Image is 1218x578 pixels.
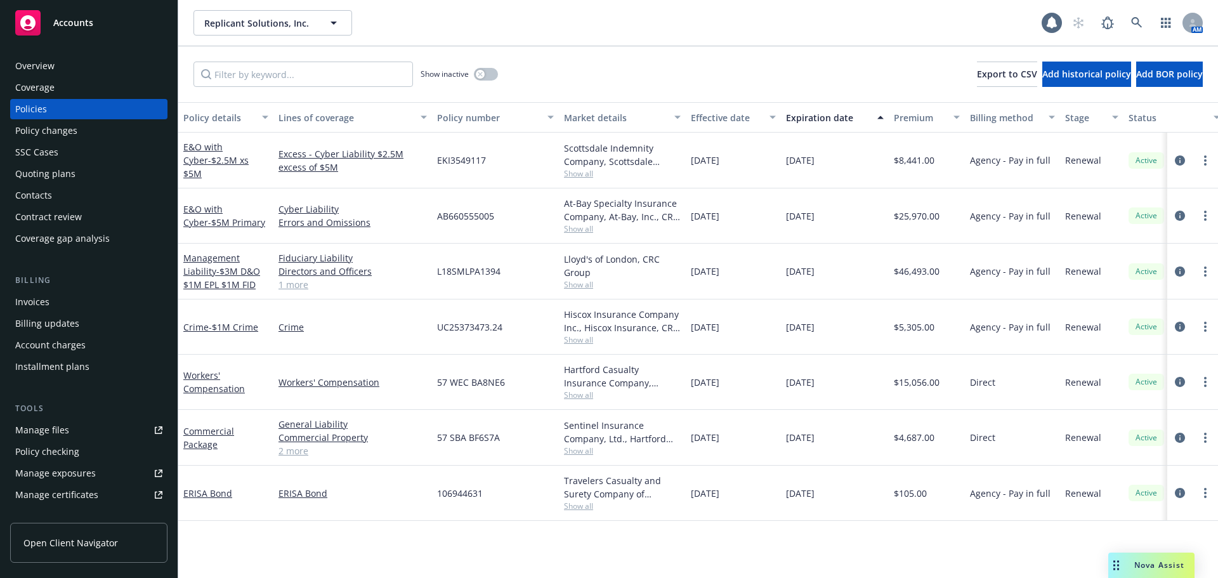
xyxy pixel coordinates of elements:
span: Renewal [1065,487,1101,500]
a: more [1198,208,1213,223]
a: more [1198,153,1213,168]
span: Active [1134,432,1159,443]
button: Premium [889,102,965,133]
span: Show inactive [421,69,469,79]
input: Filter by keyword... [193,62,413,87]
span: Direct [970,376,995,389]
div: Policies [15,99,47,119]
button: Expiration date [781,102,889,133]
span: $4,687.00 [894,431,934,444]
span: $105.00 [894,487,927,500]
span: 106944631 [437,487,483,500]
div: Hartford Casualty Insurance Company, Hartford Insurance Group [564,363,681,390]
span: Active [1134,210,1159,221]
button: Replicant Solutions, Inc. [193,10,352,36]
span: Active [1134,155,1159,166]
a: Commercial Package [183,425,234,450]
a: Report a Bug [1095,10,1120,36]
span: Renewal [1065,209,1101,223]
a: circleInformation [1172,374,1188,390]
a: Management Liability [183,252,260,291]
a: Billing updates [10,313,167,334]
span: EKI3549117 [437,154,486,167]
a: more [1198,374,1213,390]
div: Manage certificates [15,485,98,505]
span: Agency - Pay in full [970,154,1051,167]
div: Coverage gap analysis [15,228,110,249]
div: Quoting plans [15,164,75,184]
button: Export to CSV [977,62,1037,87]
div: Account charges [15,335,86,355]
a: circleInformation [1172,430,1188,445]
span: - $3M D&O $1M EPL $1M FID [183,265,260,291]
span: $15,056.00 [894,376,940,389]
span: Show all [564,445,681,456]
span: [DATE] [786,154,815,167]
span: Agency - Pay in full [970,209,1051,223]
div: Scottsdale Indemnity Company, Scottsdale Insurance Company (Nationwide), CRC Group [564,141,681,168]
div: Policy checking [15,442,79,462]
span: - $5M Primary [208,216,265,228]
div: Tools [10,402,167,415]
span: $25,970.00 [894,209,940,223]
div: Hiscox Insurance Company Inc., Hiscox Insurance, CRC Group [564,308,681,334]
a: E&O with Cyber [183,203,265,228]
span: Show all [564,501,681,511]
span: [DATE] [691,431,719,444]
span: Show all [564,223,681,234]
a: 2 more [278,444,427,457]
div: Coverage [15,77,55,98]
div: Policy number [437,111,540,124]
span: Renewal [1065,376,1101,389]
a: E&O with Cyber [183,141,249,180]
span: Accounts [53,18,93,28]
button: Market details [559,102,686,133]
button: Add historical policy [1042,62,1131,87]
a: more [1198,485,1213,501]
a: Contract review [10,207,167,227]
span: Renewal [1065,154,1101,167]
span: [DATE] [786,376,815,389]
a: Start snowing [1066,10,1091,36]
a: Crime [183,321,258,333]
span: $5,305.00 [894,320,934,334]
a: circleInformation [1172,319,1188,334]
span: 57 SBA BF6S7A [437,431,500,444]
a: Accounts [10,5,167,41]
button: Lines of coverage [273,102,432,133]
span: Renewal [1065,265,1101,278]
span: Show all [564,168,681,179]
span: Nova Assist [1134,560,1184,570]
div: Installment plans [15,357,89,377]
span: Show all [564,334,681,345]
span: Active [1134,266,1159,277]
span: [DATE] [691,209,719,223]
a: Directors and Officers [278,265,427,278]
div: At-Bay Specialty Insurance Company, At-Bay, Inc., CRC Group [564,197,681,223]
span: [DATE] [691,320,719,334]
span: $8,441.00 [894,154,934,167]
a: circleInformation [1172,208,1188,223]
a: Contacts [10,185,167,206]
div: Market details [564,111,667,124]
a: Policies [10,99,167,119]
div: Effective date [691,111,762,124]
span: Show all [564,390,681,400]
div: Billing method [970,111,1041,124]
button: Billing method [965,102,1060,133]
div: Invoices [15,292,49,312]
div: Manage exposures [15,463,96,483]
a: Invoices [10,292,167,312]
a: Crime [278,320,427,334]
div: Lloyd's of London, CRC Group [564,253,681,279]
span: Renewal [1065,320,1101,334]
button: Nova Assist [1108,553,1195,578]
span: Direct [970,431,995,444]
div: Contacts [15,185,52,206]
span: [DATE] [786,265,815,278]
span: Open Client Navigator [23,536,118,549]
a: Manage exposures [10,463,167,483]
a: more [1198,319,1213,334]
span: L18SMLPA1394 [437,265,501,278]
